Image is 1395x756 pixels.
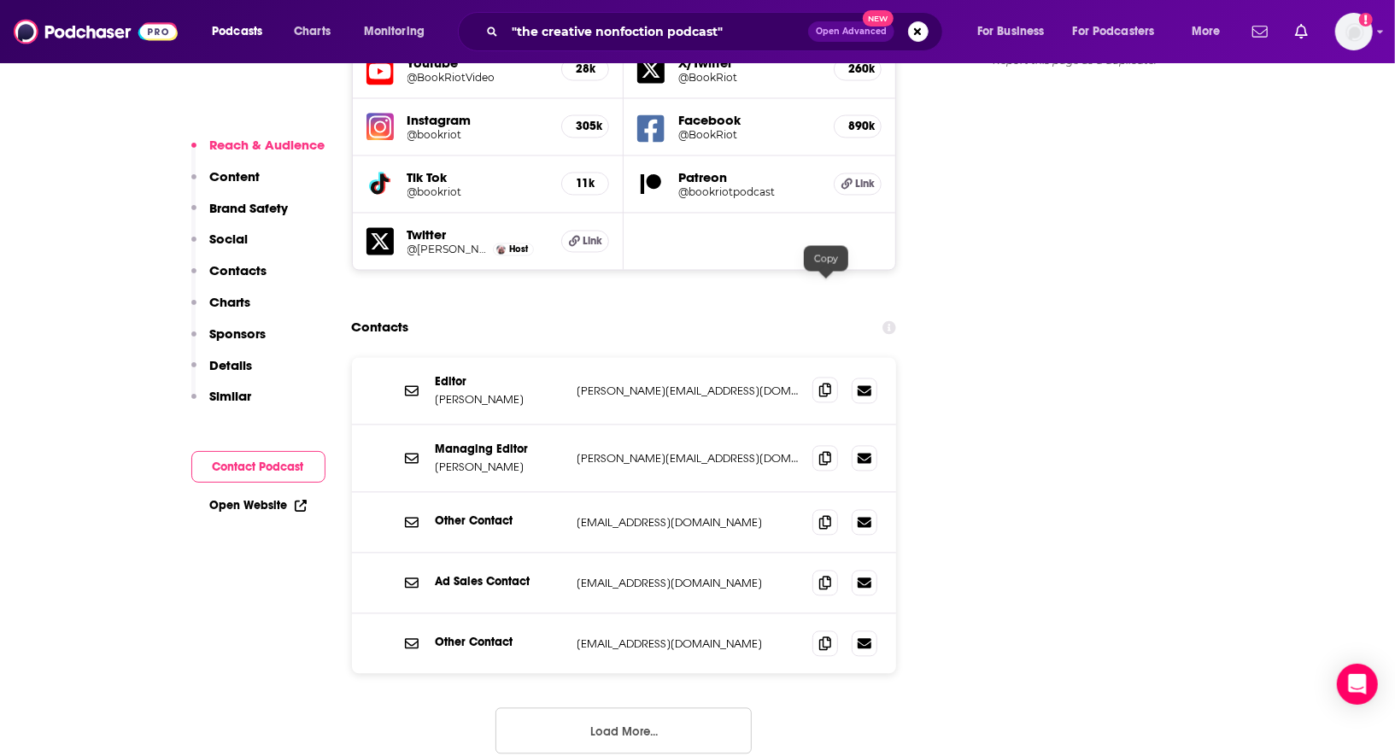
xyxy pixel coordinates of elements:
[1335,13,1373,50] button: Show profile menu
[212,20,262,44] span: Podcasts
[407,170,548,186] h5: Tik Tok
[294,20,331,44] span: Charts
[407,113,548,129] h5: Instagram
[191,137,325,168] button: Reach & Audience
[1180,18,1242,45] button: open menu
[804,246,848,272] div: Copy
[14,15,178,48] img: Podchaser - Follow, Share and Rate Podcasts
[474,12,959,51] div: Search podcasts, credits, & more...
[407,243,489,256] a: @[PERSON_NAME]
[1192,20,1221,44] span: More
[407,56,548,72] h5: Youtube
[1073,20,1155,44] span: For Podcasters
[863,10,894,26] span: New
[855,178,875,191] span: Link
[200,18,284,45] button: open menu
[509,244,528,255] span: Host
[678,129,820,142] a: @BookRiot
[210,357,253,373] p: Details
[436,575,564,589] p: Ad Sales Contact
[577,452,800,466] p: [PERSON_NAME][EMAIL_ADDRESS][DOMAIN_NAME]
[1335,13,1373,50] img: User Profile
[407,227,548,243] h5: Twitter
[577,637,800,652] p: [EMAIL_ADDRESS][DOMAIN_NAME]
[210,231,249,247] p: Social
[1337,664,1378,705] div: Open Intercom Messenger
[1062,18,1180,45] button: open menu
[561,231,609,253] a: Link
[965,18,1066,45] button: open menu
[808,21,894,42] button: Open AdvancedNew
[366,114,394,141] img: iconImage
[848,62,867,77] h5: 260k
[210,388,252,404] p: Similar
[364,20,425,44] span: Monitoring
[191,325,267,357] button: Sponsors
[848,120,867,134] h5: 890k
[577,384,800,399] p: [PERSON_NAME][EMAIL_ADDRESS][DOMAIN_NAME]
[977,20,1045,44] span: For Business
[495,708,752,754] button: Load More...
[352,312,409,344] h2: Contacts
[576,62,595,77] h5: 28k
[191,200,289,231] button: Brand Safety
[678,72,820,85] a: @BookRiot
[210,168,261,185] p: Content
[191,262,267,294] button: Contacts
[436,460,564,475] p: [PERSON_NAME]
[436,393,564,407] p: [PERSON_NAME]
[1288,17,1315,46] a: Show notifications dropdown
[352,18,447,45] button: open menu
[191,451,325,483] button: Contact Podcast
[583,235,602,249] span: Link
[283,18,341,45] a: Charts
[407,72,548,85] a: @BookRiotVideo
[1246,17,1275,46] a: Show notifications dropdown
[576,177,595,191] h5: 11k
[436,442,564,457] p: Managing Editor
[577,516,800,530] p: [EMAIL_ADDRESS][DOMAIN_NAME]
[210,498,307,513] a: Open Website
[678,56,820,72] h5: X/Twitter
[191,388,252,419] button: Similar
[436,636,564,650] p: Other Contact
[210,294,251,310] p: Charts
[816,27,887,36] span: Open Advanced
[577,577,800,591] p: [EMAIL_ADDRESS][DOMAIN_NAME]
[678,113,820,129] h5: Facebook
[191,168,261,200] button: Content
[576,120,595,134] h5: 305k
[1335,13,1373,50] span: Logged in as BogaardsPR
[1359,13,1373,26] svg: Add a profile image
[436,375,564,390] p: Editor
[191,294,251,325] button: Charts
[505,18,808,45] input: Search podcasts, credits, & more...
[678,170,820,186] h5: Patreon
[191,357,253,389] button: Details
[678,186,820,199] a: @bookriotpodcast
[436,514,564,529] p: Other Contact
[210,325,267,342] p: Sponsors
[210,262,267,278] p: Contacts
[407,186,548,199] a: @bookriot
[210,200,289,216] p: Brand Safety
[210,137,325,153] p: Reach & Audience
[834,173,882,196] a: Link
[496,245,506,255] img: Rebecca Schinsky
[191,231,249,262] button: Social
[407,129,548,142] a: @bookriot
